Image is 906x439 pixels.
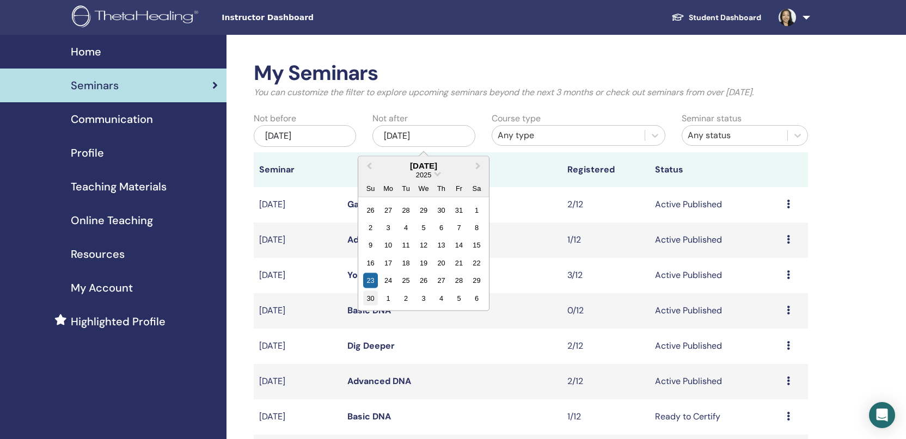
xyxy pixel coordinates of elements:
th: Registered [562,152,650,187]
span: Home [71,44,101,60]
label: Not before [254,112,296,125]
div: Choose Tuesday, November 11th, 2025 [399,238,413,252]
div: Choose Saturday, December 6th, 2025 [469,290,484,305]
div: Any status [688,129,782,142]
div: Choose Tuesday, November 4th, 2025 [399,220,413,234]
span: Resources [71,246,125,262]
span: Teaching Materials [71,178,167,195]
div: [DATE] [358,160,489,170]
div: Choose Sunday, October 26th, 2025 [363,202,378,217]
div: Choose Thursday, November 20th, 2025 [434,255,449,270]
div: Month November, 2025 [362,201,486,307]
div: Choose Friday, November 7th, 2025 [452,220,467,234]
td: [DATE] [254,293,342,329]
div: Choose Friday, December 5th, 2025 [452,290,467,305]
label: Seminar status [682,112,742,125]
div: Choose Monday, November 24th, 2025 [381,273,396,288]
div: Choose Wednesday, November 19th, 2025 [417,255,431,270]
div: [DATE] [254,125,356,147]
span: Communication [71,111,153,127]
div: Choose Wednesday, November 5th, 2025 [417,220,431,234]
td: [DATE] [254,258,342,293]
div: Mo [381,181,396,195]
div: Choose Thursday, November 6th, 2025 [434,220,449,234]
div: Choose Tuesday, November 18th, 2025 [399,255,413,270]
div: Choose Friday, November 21st, 2025 [452,255,467,270]
a: Basic DNA [347,411,391,422]
span: Instructor Dashboard [222,12,385,23]
img: graduation-cap-white.svg [671,13,684,22]
div: Tu [399,181,413,195]
button: Next Month [470,157,488,175]
div: Choose Tuesday, December 2nd, 2025 [399,290,413,305]
div: Choose Sunday, November 23rd, 2025 [363,273,378,288]
div: Choose Thursday, November 13th, 2025 [434,238,449,252]
td: [DATE] [254,399,342,435]
div: Choose Monday, November 10th, 2025 [381,238,396,252]
h2: My Seminars [254,61,808,86]
td: 2/12 [562,364,650,399]
div: Choose Saturday, November 22nd, 2025 [469,255,484,270]
td: 1/12 [562,399,650,435]
div: Choose Wednesday, November 12th, 2025 [417,238,431,252]
label: Course type [492,112,541,125]
div: Choose Saturday, November 29th, 2025 [469,273,484,288]
div: Choose Saturday, November 1st, 2025 [469,202,484,217]
span: My Account [71,280,133,296]
div: Th [434,181,449,195]
td: 2/12 [562,329,650,364]
td: 3/12 [562,258,650,293]
span: Highlighted Profile [71,313,166,330]
div: Choose Friday, October 31st, 2025 [452,202,467,217]
a: You and the Creator [347,269,434,281]
a: Student Dashboard [663,8,770,28]
td: 2/12 [562,187,650,222]
div: Choose Monday, November 17th, 2025 [381,255,396,270]
td: 0/12 [562,293,650,329]
td: [DATE] [254,364,342,399]
a: Dig Deeper [347,340,395,351]
div: Choose Sunday, November 2nd, 2025 [363,220,378,234]
div: Choose Sunday, November 9th, 2025 [363,238,378,252]
div: Choose Monday, November 3rd, 2025 [381,220,396,234]
div: Choose Wednesday, December 3rd, 2025 [417,290,431,305]
a: Game of Life [347,199,401,210]
td: [DATE] [254,329,342,364]
label: Not after [372,112,408,125]
div: Choose Date [358,156,489,311]
span: Online Teaching [71,212,153,228]
div: Choose Wednesday, October 29th, 2025 [417,202,431,217]
a: Advanced DNA [347,234,411,245]
td: 1/12 [562,222,650,258]
div: Choose Friday, November 28th, 2025 [452,273,467,288]
th: Seminar [254,152,342,187]
div: [DATE] [372,125,475,147]
div: Choose Sunday, November 30th, 2025 [363,290,378,305]
div: Choose Monday, October 27th, 2025 [381,202,396,217]
td: Active Published [650,293,781,329]
div: Choose Sunday, November 16th, 2025 [363,255,378,270]
div: Su [363,181,378,195]
div: Sa [469,181,484,195]
div: Choose Wednesday, November 26th, 2025 [417,273,431,288]
div: Choose Tuesday, October 28th, 2025 [399,202,413,217]
span: Profile [71,145,104,161]
div: Choose Tuesday, November 25th, 2025 [399,273,413,288]
div: Choose Monday, December 1st, 2025 [381,290,396,305]
div: Fr [452,181,467,195]
td: Active Published [650,329,781,364]
span: Seminars [71,77,119,94]
div: We [417,181,431,195]
a: Basic DNA [347,305,391,316]
div: Open Intercom Messenger [869,402,895,428]
td: Active Published [650,364,781,399]
p: You can customize the filter to explore upcoming seminars beyond the next 3 months or check out s... [254,86,808,99]
div: Choose Saturday, November 8th, 2025 [469,220,484,234]
th: Status [650,152,781,187]
button: Previous Month [359,157,377,175]
span: 2025 [416,170,431,178]
div: Any type [498,129,639,142]
img: logo.png [72,5,202,30]
td: [DATE] [254,222,342,258]
a: Advanced DNA [347,375,411,387]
